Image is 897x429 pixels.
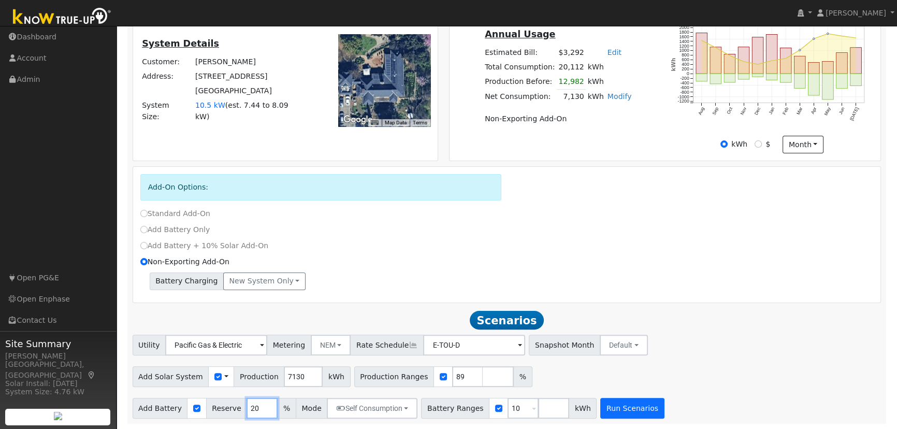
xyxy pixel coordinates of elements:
[470,311,544,330] span: Scenarios
[766,74,777,80] rect: onclick=""
[557,45,586,60] td: $3,292
[836,74,848,89] rect: onclick=""
[223,273,306,290] button: New system only
[600,398,664,419] button: Run Scenarios
[701,40,702,41] circle: onclick=""
[780,48,791,74] rect: onclick=""
[729,55,730,56] circle: onclick=""
[782,107,789,116] text: Feb
[569,398,597,419] span: kWh
[823,106,832,117] text: May
[8,6,117,29] img: Know True-Up
[679,25,689,30] text: 2000
[5,351,111,362] div: [PERSON_NAME]
[513,366,532,387] span: %
[696,74,707,82] rect: onclick=""
[5,378,111,389] div: Solar Install: [DATE]
[140,98,194,124] td: System Size:
[682,67,689,72] text: 200
[133,398,188,419] span: Add Battery
[483,89,557,104] td: Net Consumption:
[607,48,621,56] a: Edit
[277,398,296,419] span: %
[794,74,805,89] rect: onclick=""
[341,113,375,126] img: Google
[752,74,763,77] rect: onclick=""
[267,335,311,355] span: Metering
[350,335,424,355] span: Rate Schedule
[140,69,194,84] td: Address:
[710,74,721,84] rect: onclick=""
[483,75,557,90] td: Production Before:
[354,366,434,387] span: Production Ranges
[677,94,689,99] text: -1000
[142,38,219,49] u: System Details
[586,89,605,104] td: kWh
[682,58,689,63] text: 600
[724,74,735,83] rect: onclick=""
[140,258,148,265] input: Non-Exporting Add-On
[341,113,375,126] a: Open this area in Google Maps (opens a new window)
[586,60,633,75] td: kWh
[140,226,148,233] input: Add Battery Only
[206,398,248,419] span: Reserve
[322,366,350,387] span: kWh
[755,140,762,148] input: $
[140,224,210,235] label: Add Battery Only
[225,101,228,109] span: (
[810,107,818,116] text: Apr
[207,112,210,121] span: )
[715,47,716,49] circle: onclick=""
[731,139,747,150] label: kWh
[682,62,689,67] text: 400
[795,107,803,116] text: Mar
[679,44,689,49] text: 1200
[140,54,194,69] td: Customer:
[768,107,775,116] text: Jan
[827,33,829,35] circle: onclick=""
[680,80,689,85] text: -400
[743,61,744,63] circle: onclick=""
[680,76,689,81] text: -200
[670,58,676,71] text: kWh
[296,398,327,419] span: Mode
[855,37,857,39] circle: onclick=""
[557,89,586,104] td: 7,130
[193,54,305,69] td: [PERSON_NAME]
[586,75,605,90] td: kWh
[697,107,705,116] text: Aug
[140,208,210,219] label: Standard Add-On
[327,398,417,419] button: Self Consumption
[385,119,407,126] button: Map Data
[766,35,777,74] rect: onclick=""
[753,106,761,116] text: Dec
[680,90,689,95] text: -800
[679,30,689,35] text: 1800
[195,101,288,120] span: est. 7.44 to 8.09 kW
[600,335,648,355] button: Default
[752,37,763,74] rect: onclick=""
[682,53,689,58] text: 800
[738,47,749,74] rect: onclick=""
[5,359,111,381] div: [GEOGRAPHIC_DATA], [GEOGRAPHIC_DATA]
[140,256,229,267] label: Non-Exporting Add-On
[193,98,305,124] td: System Size
[140,242,148,249] input: Add Battery + 10% Solar Add-On
[822,74,834,100] rect: onclick=""
[529,335,600,355] span: Snapshot Month
[711,107,719,116] text: Sep
[193,84,305,98] td: [GEOGRAPHIC_DATA]
[483,60,557,75] td: Total Consumption:
[765,139,770,150] label: $
[133,366,209,387] span: Add Solar System
[87,371,96,379] a: Map
[799,49,800,51] circle: onclick=""
[423,335,525,355] input: Select a Rate Schedule
[413,120,427,125] a: Terms (opens in new tab)
[677,99,689,104] text: -1200
[193,69,305,84] td: [STREET_ADDRESS]
[822,62,834,74] rect: onclick=""
[710,47,721,74] rect: onclick=""
[850,48,862,74] rect: onclick=""
[794,56,805,74] rect: onclick=""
